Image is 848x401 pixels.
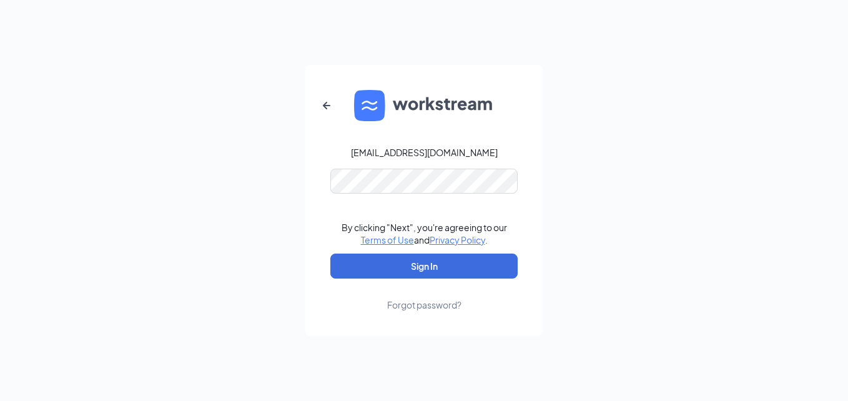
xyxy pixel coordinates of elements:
div: By clicking "Next", you're agreeing to our and . [342,221,507,246]
a: Privacy Policy [430,234,485,245]
div: Forgot password? [387,299,461,311]
svg: ArrowLeftNew [319,98,334,113]
button: Sign In [330,254,518,279]
div: [EMAIL_ADDRESS][DOMAIN_NAME] [351,146,498,159]
a: Forgot password? [387,279,461,311]
img: WS logo and Workstream text [354,90,494,121]
a: Terms of Use [361,234,414,245]
button: ArrowLeftNew [312,91,342,121]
